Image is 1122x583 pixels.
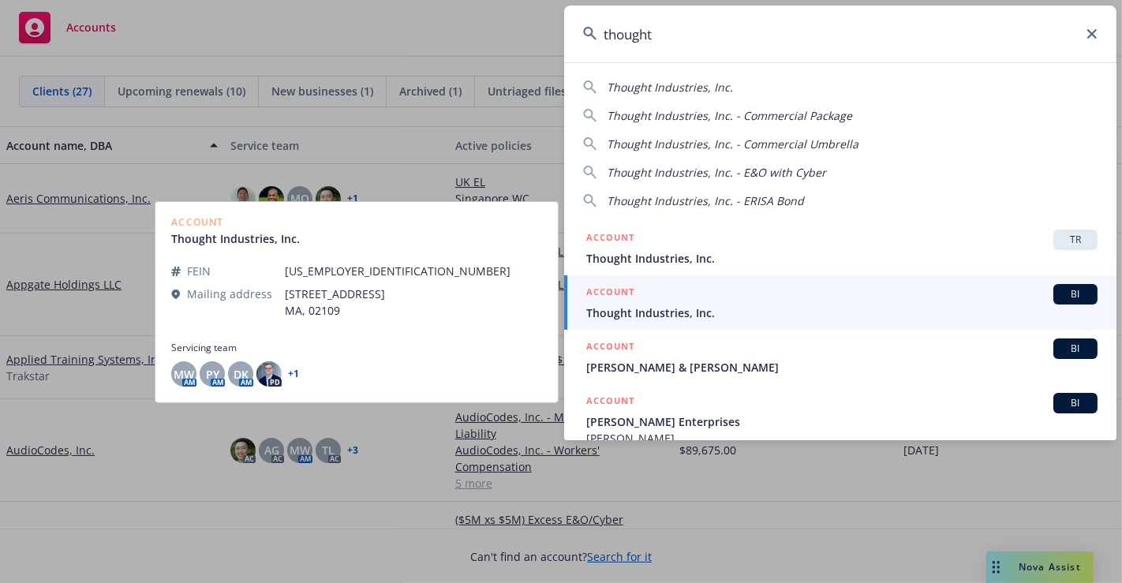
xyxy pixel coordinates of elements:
span: [PERSON_NAME] Enterprises [586,413,1098,430]
span: Thought Industries, Inc. - E&O with Cyber [607,165,826,180]
span: Thought Industries, Inc. - ERISA Bond [607,193,804,208]
input: Search... [564,6,1116,62]
a: ACCOUNTTRThought Industries, Inc. [564,221,1116,275]
span: Thought Industries, Inc. [586,305,1098,321]
span: Thought Industries, Inc. [607,80,733,95]
a: ACCOUNTBIThought Industries, Inc. [564,275,1116,330]
span: Thought Industries, Inc. [586,250,1098,267]
span: Thought Industries, Inc. - Commercial Package [607,108,852,123]
a: ACCOUNTBI[PERSON_NAME] & [PERSON_NAME] [564,330,1116,384]
h5: ACCOUNT [586,338,634,357]
a: ACCOUNTBI[PERSON_NAME] Enterprises[PERSON_NAME] [564,384,1116,455]
span: Thought Industries, Inc. - Commercial Umbrella [607,136,858,151]
h5: ACCOUNT [586,393,634,412]
span: BI [1060,396,1091,410]
span: TR [1060,233,1091,247]
span: BI [1060,287,1091,301]
h5: ACCOUNT [586,284,634,303]
h5: ACCOUNT [586,230,634,249]
span: [PERSON_NAME] & [PERSON_NAME] [586,359,1098,376]
span: [PERSON_NAME] [586,430,1098,447]
span: BI [1060,342,1091,356]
